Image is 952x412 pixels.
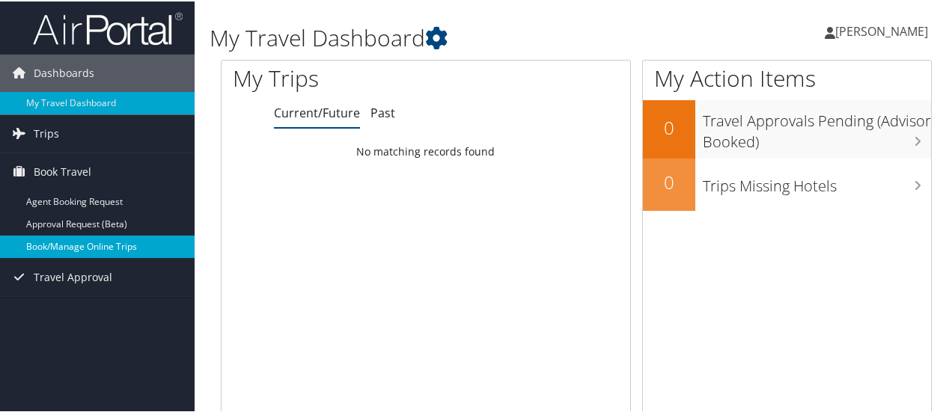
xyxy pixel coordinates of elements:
[643,99,931,156] a: 0Travel Approvals Pending (Advisor Booked)
[643,168,695,194] h2: 0
[703,167,931,195] h3: Trips Missing Hotels
[233,61,448,93] h1: My Trips
[370,103,395,120] a: Past
[835,22,928,38] span: [PERSON_NAME]
[34,152,91,189] span: Book Travel
[222,137,630,164] td: No matching records found
[33,10,183,45] img: airportal-logo.png
[643,114,695,139] h2: 0
[643,61,931,93] h1: My Action Items
[643,157,931,209] a: 0Trips Missing Hotels
[210,21,698,52] h1: My Travel Dashboard
[703,102,931,151] h3: Travel Approvals Pending (Advisor Booked)
[825,7,943,52] a: [PERSON_NAME]
[34,114,59,151] span: Trips
[34,257,112,295] span: Travel Approval
[34,53,94,90] span: Dashboards
[274,103,360,120] a: Current/Future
